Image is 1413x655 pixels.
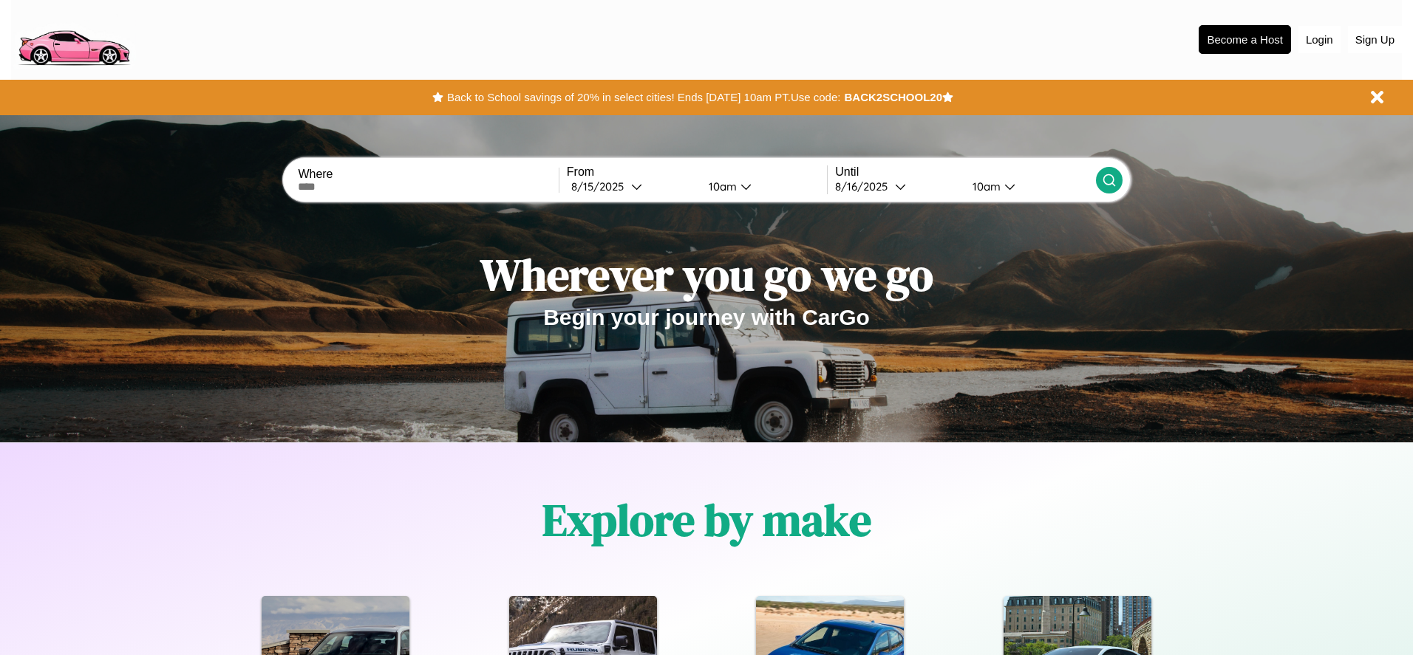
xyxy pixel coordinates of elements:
button: Sign Up [1348,26,1402,53]
label: Until [835,165,1095,179]
div: 10am [701,179,740,193]
button: Become a Host [1199,25,1291,54]
h1: Explore by make [542,490,871,550]
div: 8 / 16 / 2025 [835,179,895,193]
button: Back to School savings of 20% in select cities! Ends [DATE] 10am PT.Use code: [443,87,844,108]
b: BACK2SCHOOL20 [844,91,942,103]
label: Where [298,168,558,181]
button: 8/15/2025 [567,179,697,194]
button: Login [1298,26,1341,53]
label: From [567,165,827,179]
button: 10am [697,179,827,194]
button: 10am [961,179,1095,194]
div: 8 / 15 / 2025 [571,179,631,193]
img: logo [11,7,136,69]
div: 10am [965,179,1004,193]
